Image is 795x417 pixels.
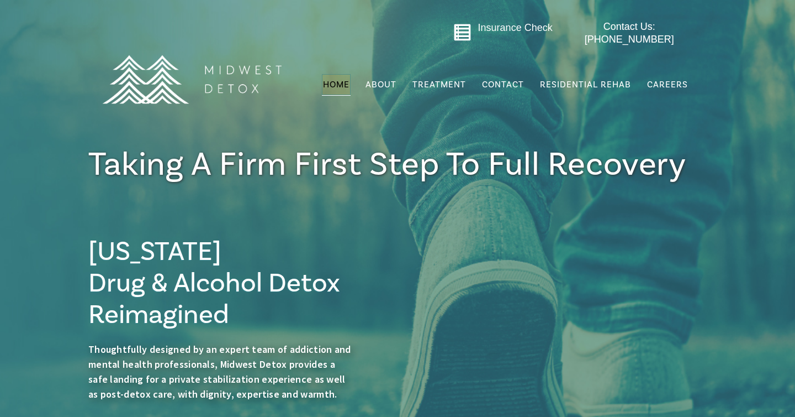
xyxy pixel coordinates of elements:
[478,22,553,33] a: Insurance Check
[412,80,466,89] span: Treatment
[482,80,524,89] span: Contact
[88,234,340,332] span: [US_STATE] Drug & Alcohol Detox Reimagined
[453,23,471,45] a: Go to midwestdetox.com/message-form-page/
[88,143,686,186] span: Taking a firm First Step To full Recovery
[88,343,351,400] span: Thoughtfully designed by an expert team of addiction and mental health professionals, Midwest Det...
[539,74,632,95] a: Residential Rehab
[95,31,288,128] img: MD Logo Horitzontal white-01 (1) (1)
[411,74,467,95] a: Treatment
[481,74,525,95] a: Contact
[322,74,351,95] a: Home
[540,79,631,90] span: Residential Rehab
[585,21,674,45] span: Contact Us: [PHONE_NUMBER]
[647,79,688,90] span: Careers
[563,20,696,46] a: Contact Us: [PHONE_NUMBER]
[365,80,396,89] span: About
[646,74,689,95] a: Careers
[364,74,397,95] a: About
[323,79,349,90] span: Home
